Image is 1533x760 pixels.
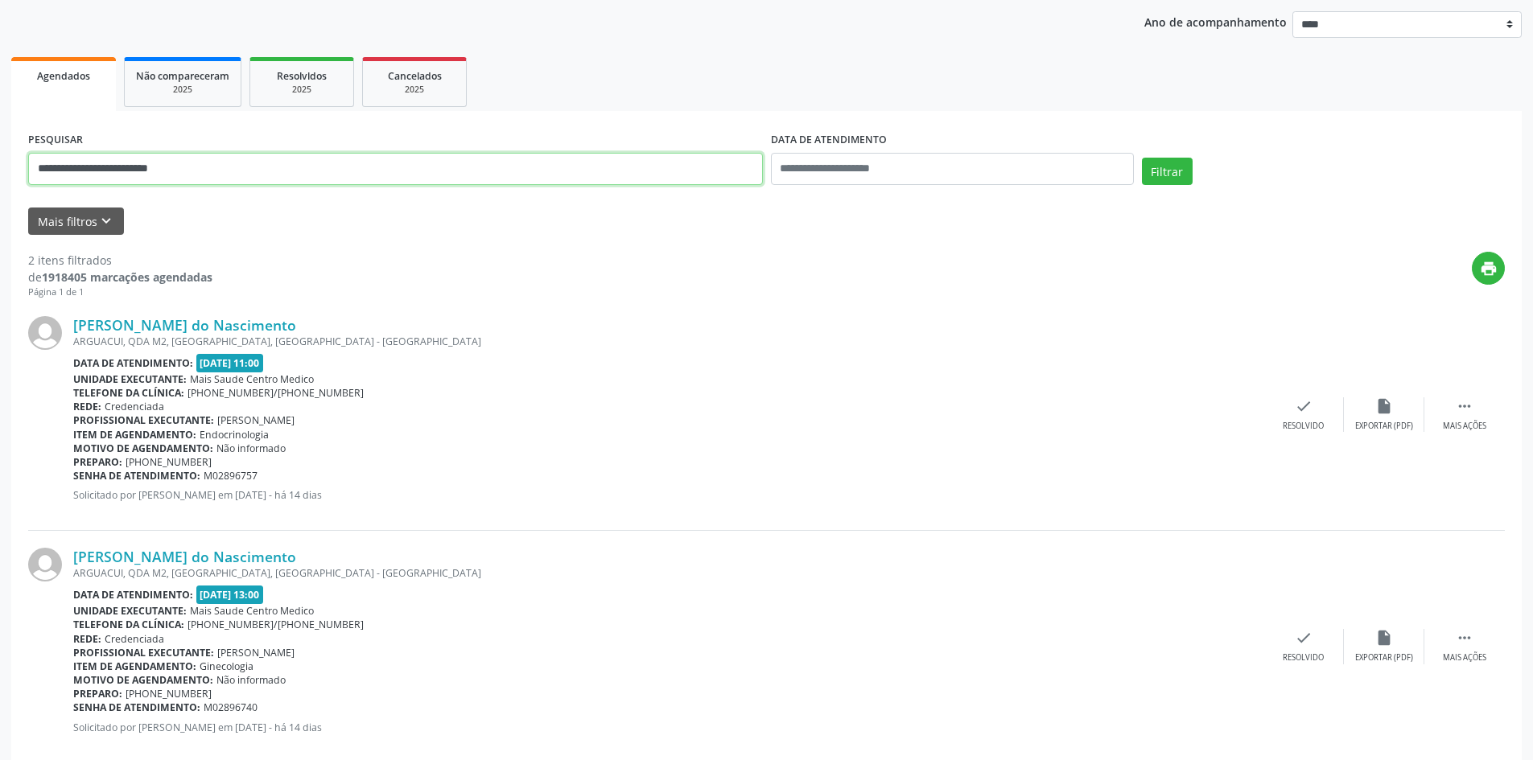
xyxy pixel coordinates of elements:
[200,659,253,673] span: Ginecologia
[196,585,264,604] span: [DATE] 13:00
[28,252,212,269] div: 2 itens filtrados
[1472,252,1505,285] button: print
[105,632,164,646] span: Credenciada
[73,646,214,659] b: Profissional executante:
[73,604,187,618] b: Unidade executante:
[73,356,193,370] b: Data de atendimento:
[73,721,1263,734] p: Solicitado por [PERSON_NAME] em [DATE] - há 14 dias
[37,69,90,83] span: Agendados
[73,469,200,483] b: Senha de atendimento:
[28,128,83,153] label: PESQUISAR
[126,455,212,469] span: [PHONE_NUMBER]
[190,604,314,618] span: Mais Saude Centro Medico
[1142,158,1193,185] button: Filtrar
[1456,397,1473,415] i: 
[136,69,229,83] span: Não compareceram
[188,386,364,400] span: [PHONE_NUMBER]/[PHONE_NUMBER]
[1355,421,1413,432] div: Exportar (PDF)
[73,316,296,334] a: [PERSON_NAME] do Nascimento
[73,428,196,442] b: Item de agendamento:
[136,84,229,96] div: 2025
[73,400,101,413] b: Rede:
[217,413,295,427] span: [PERSON_NAME]
[1283,652,1324,663] div: Resolvido
[1375,629,1393,647] i: insert_drive_file
[217,646,295,659] span: [PERSON_NAME]
[28,207,124,236] button: Mais filtroskeyboard_arrow_down
[1443,652,1486,663] div: Mais ações
[771,128,887,153] label: DATA DE ATENDIMENTO
[1375,397,1393,415] i: insert_drive_file
[73,687,122,700] b: Preparo:
[73,455,122,469] b: Preparo:
[73,386,184,400] b: Telefone da clínica:
[73,442,213,455] b: Motivo de agendamento:
[105,400,164,413] span: Credenciada
[200,428,269,442] span: Endocrinologia
[73,618,184,631] b: Telefone da clínica:
[204,700,258,714] span: M02896740
[388,69,442,83] span: Cancelados
[73,335,1263,348] div: ARGUACUI, QDA M2, [GEOGRAPHIC_DATA], [GEOGRAPHIC_DATA] - [GEOGRAPHIC_DATA]
[1283,421,1324,432] div: Resolvido
[196,354,264,372] span: [DATE] 11:00
[1295,397,1313,415] i: check
[73,673,213,687] b: Motivo de agendamento:
[73,700,200,714] b: Senha de atendimento:
[28,269,212,286] div: de
[28,316,62,350] img: img
[73,488,1263,502] p: Solicitado por [PERSON_NAME] em [DATE] - há 14 dias
[1443,421,1486,432] div: Mais ações
[28,548,62,581] img: img
[1456,629,1473,647] i: 
[73,372,187,386] b: Unidade executante:
[28,286,212,299] div: Página 1 de 1
[126,687,212,700] span: [PHONE_NUMBER]
[73,566,1263,580] div: ARGUACUI, QDA M2, [GEOGRAPHIC_DATA], [GEOGRAPHIC_DATA] - [GEOGRAPHIC_DATA]
[190,372,314,386] span: Mais Saude Centro Medico
[1144,11,1287,31] p: Ano de acompanhamento
[216,673,286,687] span: Não informado
[42,269,212,285] strong: 1918405 marcações agendadas
[73,588,193,602] b: Data de atendimento:
[216,442,286,455] span: Não informado
[1295,629,1313,647] i: check
[73,548,296,565] a: [PERSON_NAME] do Nascimento
[73,659,196,673] b: Item de agendamento:
[188,618,364,631] span: [PHONE_NUMBER]/[PHONE_NUMBER]
[73,413,214,427] b: Profissional executante:
[277,69,327,83] span: Resolvidos
[97,212,115,230] i: keyboard_arrow_down
[1480,260,1498,277] i: print
[1355,652,1413,663] div: Exportar (PDF)
[204,469,258,483] span: M02896757
[262,84,342,96] div: 2025
[374,84,455,96] div: 2025
[73,632,101,646] b: Rede:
